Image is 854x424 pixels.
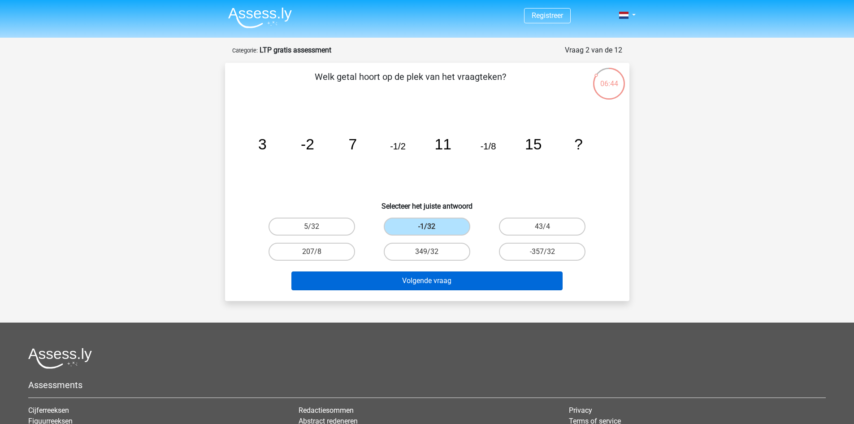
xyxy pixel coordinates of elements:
[499,218,585,236] label: 43/4
[384,243,470,261] label: 349/32
[260,46,331,54] strong: LTP gratis assessment
[390,141,406,151] tspan: -1/2
[434,136,451,153] tspan: 11
[565,45,622,56] div: Vraag 2 van de 12
[291,271,563,290] button: Volgende vraag
[569,406,592,415] a: Privacy
[480,141,496,151] tspan: -1/8
[28,406,69,415] a: Cijferreeksen
[499,243,585,261] label: -357/32
[228,7,292,28] img: Assessly
[239,195,615,210] h6: Selecteer het juiste antwoord
[28,348,92,369] img: Assessly logo
[232,47,258,54] small: Categorie:
[301,136,314,153] tspan: -2
[269,243,355,261] label: 207/8
[258,136,266,153] tspan: 3
[532,11,563,20] a: Registreer
[574,136,583,153] tspan: ?
[525,136,542,153] tspan: 15
[239,70,581,97] p: Welk getal hoort op de plek van het vraagteken?
[269,218,355,236] label: 5/32
[592,67,626,89] div: 06:44
[384,218,470,236] label: -1/32
[28,380,826,390] h5: Assessments
[299,406,354,415] a: Redactiesommen
[348,136,357,153] tspan: 7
